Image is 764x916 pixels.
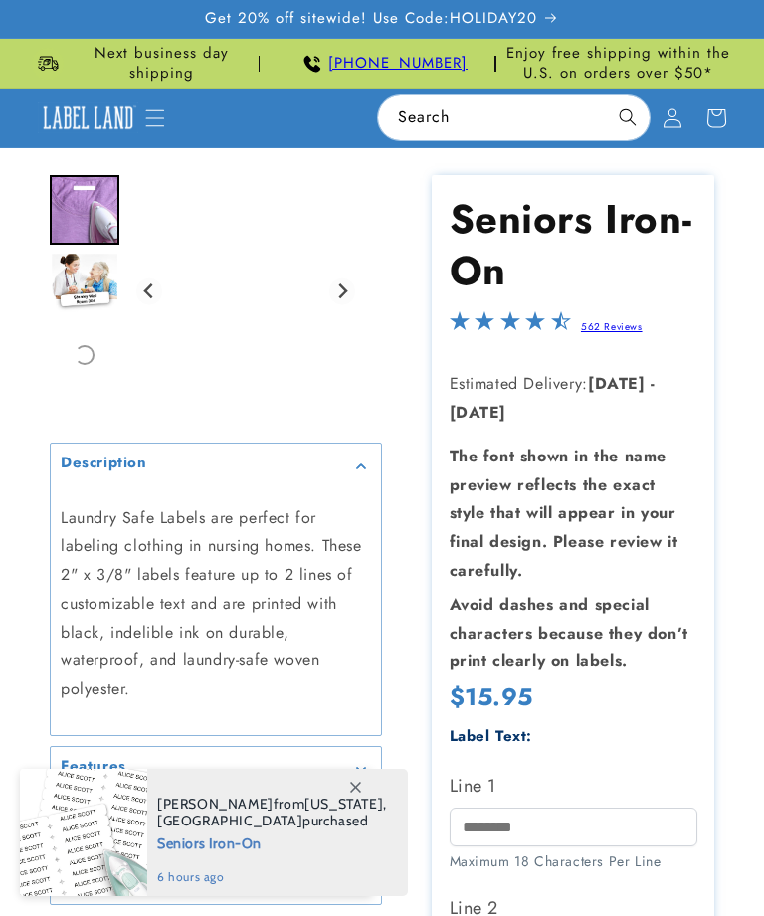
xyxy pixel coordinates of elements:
label: Line 1 [450,770,697,802]
strong: [DATE] [450,401,507,424]
summary: Features [51,747,381,792]
div: Maximum 18 Characters Per Line [450,851,697,872]
div: Go to slide 2 [50,248,119,317]
span: Get 20% off sitewide! Use Code:HOLIDAY20 [205,9,537,29]
span: Next business day shipping [64,44,260,83]
img: Label Land [38,102,138,134]
strong: The font shown in the name preview reflects the exact style that will appear in your final design... [450,445,678,582]
h1: Seniors Iron-On [450,193,697,296]
strong: - [651,372,656,395]
p: Laundry Safe Labels are perfect for labeling clothing in nursing homes. These 2" x 3/8" labels fe... [61,504,371,705]
a: 562 Reviews [581,319,643,334]
span: from , purchased [157,796,387,829]
h2: Features [61,757,126,777]
strong: [DATE] [588,372,646,395]
button: Next slide [329,278,356,305]
media-gallery: Gallery Viewer [50,175,382,905]
span: 4.4-star overall rating [450,316,571,339]
a: Label Land [30,94,145,141]
span: $15.95 [450,681,534,712]
iframe: Gorgias live chat messenger [565,830,744,896]
span: [US_STATE] [304,795,383,813]
span: [GEOGRAPHIC_DATA] [157,812,302,829]
div: Announcement [32,39,260,88]
label: Label Text: [450,725,533,747]
span: [PERSON_NAME] [157,795,274,813]
span: Enjoy free shipping within the U.S. on orders over $50* [504,44,732,83]
div: Announcement [504,39,732,88]
div: Go to slide 1 [50,175,119,245]
strong: Avoid dashes and special characters because they don’t print clearly on labels. [450,593,688,673]
h2: Description [61,454,147,473]
p: Estimated Delivery: [450,370,697,428]
button: Go to last slide [136,278,163,305]
summary: Menu [133,96,177,140]
img: Nurse with an elderly woman and an iron on label [50,252,119,313]
img: Iron on name label being ironed to shirt [50,175,119,245]
button: Search [606,95,650,139]
div: Go to slide 3 [50,320,119,390]
div: Announcement [268,39,495,88]
a: [PHONE_NUMBER] [328,52,468,74]
summary: Description [51,444,381,488]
